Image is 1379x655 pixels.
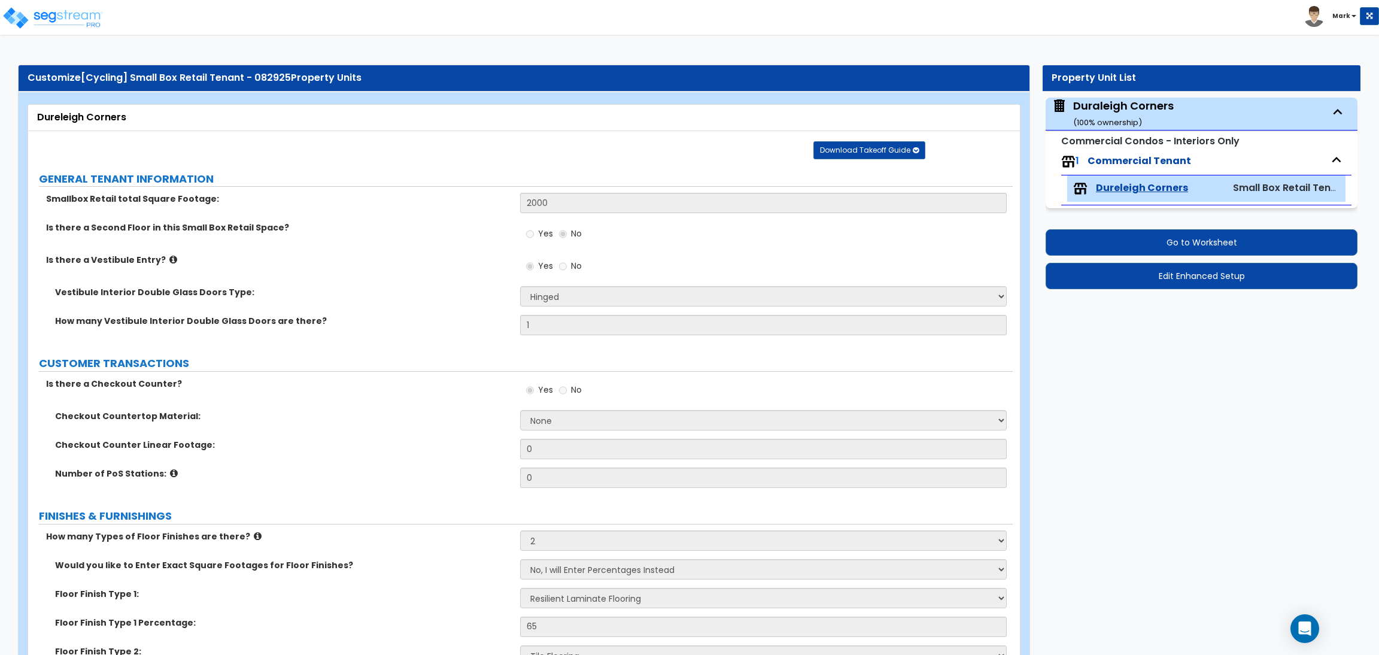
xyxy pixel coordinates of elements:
span: No [571,384,582,396]
label: Is there a Checkout Counter? [46,378,511,390]
span: [Cycling] Small Box Retail Tenant - 082925 [81,71,291,84]
input: No [559,384,567,397]
label: CUSTOMER TRANSACTIONS [39,356,1013,371]
label: Smallbox Retail total Square Footage: [46,193,511,205]
img: avatar.png [1304,6,1325,27]
label: Number of PoS Stations: [55,468,511,480]
input: No [559,260,567,273]
span: 1 [1076,154,1079,168]
label: GENERAL TENANT INFORMATION [39,171,1013,187]
i: click for more info! [169,255,177,264]
span: Yes [538,260,553,272]
span: Yes [538,384,553,396]
label: Is there a Vestibule Entry? [46,254,511,266]
div: Open Intercom Messenger [1290,614,1319,643]
i: click for more info! [170,469,178,478]
img: tenants.png [1061,154,1076,169]
button: Go to Worksheet [1046,229,1357,256]
div: Property Unit List [1052,71,1351,85]
label: Floor Finish Type 1 Percentage: [55,617,511,629]
small: Commercial Condos - Interiors Only [1061,134,1240,148]
label: Would you like to Enter Exact Square Footages for Floor Finishes? [55,559,511,571]
button: Download Takeoff Guide [813,141,925,159]
label: How many Vestibule Interior Double Glass Doors are there? [55,315,511,327]
label: How many Types of Floor Finishes are there? [46,530,511,542]
span: Dureleigh Corners [1096,181,1188,195]
label: Floor Finish Type 1: [55,588,511,600]
label: Is there a Second Floor in this Small Box Retail Space? [46,222,511,234]
span: Download Takeoff Guide [820,145,910,155]
span: Small Box Retail Tenant [1233,181,1347,195]
input: Yes [526,228,534,241]
input: Yes [526,384,534,397]
img: tenants.png [1073,181,1088,196]
label: Checkout Counter Linear Footage: [55,439,511,451]
button: Edit Enhanced Setup [1046,263,1357,289]
i: click for more info! [254,532,262,541]
small: ( 100 % ownership) [1073,117,1142,128]
span: Commercial Tenant [1088,154,1191,168]
input: No [559,228,567,241]
span: Duraleigh Corners [1052,98,1174,129]
div: Duraleigh Corners [1073,98,1174,129]
b: Mark [1332,11,1350,20]
div: Dureleigh Corners [37,111,1011,125]
img: logo_pro_r.png [2,6,104,30]
span: No [571,260,582,272]
span: Yes [538,228,553,239]
span: No [571,228,582,239]
div: Customize Property Units [28,71,1020,85]
label: Checkout Countertop Material: [55,410,511,422]
label: FINISHES & FURNISHINGS [39,508,1013,524]
input: Yes [526,260,534,273]
label: Vestibule Interior Double Glass Doors Type: [55,286,511,298]
img: building.svg [1052,98,1067,114]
